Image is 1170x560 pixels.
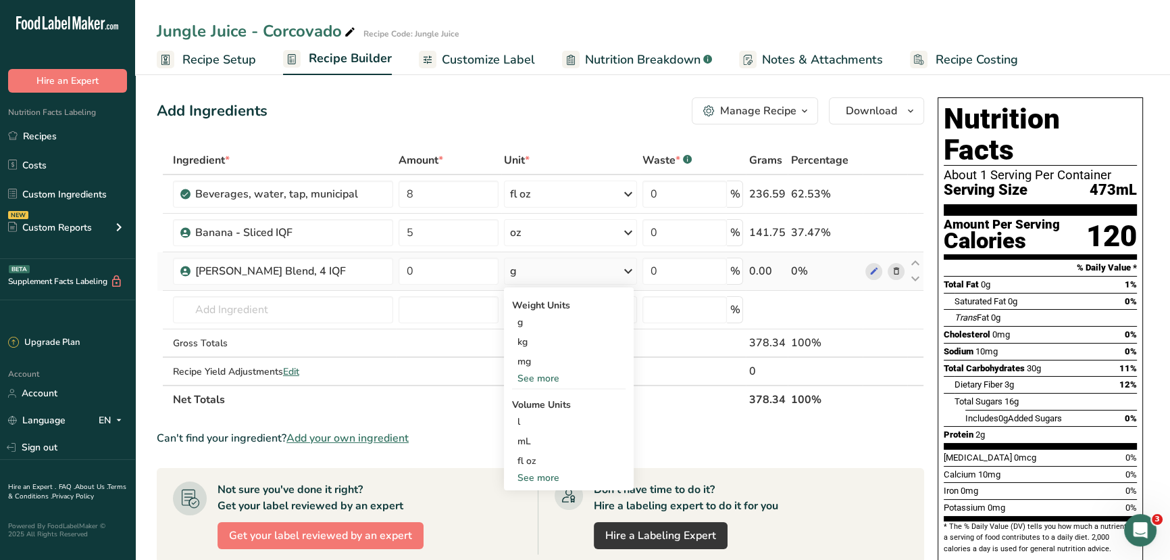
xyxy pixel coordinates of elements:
a: Recipe Setup [157,45,256,75]
div: kg [512,332,626,352]
a: Notes & Attachments [739,45,883,75]
span: Serving Size [944,182,1027,199]
span: Add your own ingredient [286,430,409,446]
div: Don't have time to do it? Hire a labeling expert to do it for you [594,482,778,514]
div: EN [99,413,127,429]
button: Get your label reviewed by an expert [218,522,424,549]
span: Recipe Costing [936,51,1018,69]
span: Potassium [944,503,986,513]
span: 11% [1119,363,1137,373]
span: 0% [1125,469,1137,480]
span: Includes Added Sugars [965,413,1062,423]
div: 120 [1086,218,1137,254]
button: Manage Recipe [692,97,818,124]
a: Nutrition Breakdown [562,45,712,75]
div: 236.59 [748,186,785,202]
div: oz [510,225,521,241]
span: 0% [1125,452,1137,463]
div: Beverages, water, tap, municipal [195,186,364,202]
a: Terms & Conditions . [8,482,126,501]
span: Amount [399,152,443,168]
div: l [517,415,620,429]
section: * The % Daily Value (DV) tells you how much a nutrient in a serving of food contributes to a dail... [944,521,1137,555]
div: BETA [9,265,30,273]
div: 62.53% [790,186,860,202]
div: Powered By FoodLabelMaker © 2025 All Rights Reserved [8,522,127,538]
span: 0% [1125,486,1137,496]
h1: Nutrition Facts [944,103,1137,166]
th: 100% [788,385,863,413]
th: 378.34 [746,385,788,413]
th: Net Totals [170,385,746,413]
div: Jungle Juice - Corcovado [157,19,358,43]
span: 0mcg [1014,452,1036,463]
div: Upgrade Plan [8,336,80,350]
span: 0% [1125,503,1137,513]
span: Calcium [944,469,976,480]
div: See more [512,371,626,386]
div: g [510,263,517,279]
a: Recipe Builder [283,43,392,76]
span: 0mg [992,329,1010,340]
span: Saturated Fat [955,296,1006,306]
div: Volume Units [512,398,626,412]
a: Privacy Policy [52,492,94,501]
span: 0% [1125,346,1137,356]
div: Add Ingredients [157,100,268,122]
span: 0mg [988,503,1005,513]
span: Get your label reviewed by an expert [229,528,412,544]
span: Percentage [790,152,848,168]
div: 0.00 [748,263,785,279]
span: 0mg [961,486,978,496]
div: Amount Per Serving [944,218,1060,231]
span: Download [846,103,897,119]
div: Banana - Sliced IQF [195,225,364,241]
span: 16g [1004,396,1019,406]
span: 10mg [978,469,1000,480]
span: 0g [991,312,1000,323]
div: About 1 Serving Per Container [944,168,1137,182]
div: Recipe Yield Adjustments [173,365,393,379]
span: 0% [1125,296,1137,306]
a: Hire an Expert . [8,482,56,492]
div: Waste [642,152,692,168]
div: Calories [944,231,1060,251]
div: Manage Recipe [720,103,796,119]
span: Recipe Builder [309,49,392,68]
button: Hire an Expert [8,69,127,93]
span: Total Fat [944,279,979,289]
span: Protein [944,429,973,440]
div: 37.47% [790,225,860,241]
span: 0g [981,279,990,289]
a: FAQ . [59,482,75,492]
div: 0% [790,263,860,279]
span: 0% [1125,413,1137,423]
iframe: Intercom live chat [1124,514,1156,546]
span: 30g [1027,363,1041,373]
span: 1% [1125,279,1137,289]
span: Fat [955,312,989,323]
span: Edit [283,365,299,378]
a: Hire a Labeling Expert [594,522,728,549]
div: See more [512,471,626,485]
div: Gross Totals [173,336,393,350]
button: Download [829,97,924,124]
input: Add Ingredient [173,296,393,323]
span: Ingredient [173,152,230,168]
span: Dietary Fiber [955,379,1002,390]
div: g [512,312,626,332]
span: 0g [1008,296,1017,306]
span: Total Carbohydrates [944,363,1025,373]
div: Not sure you've done it right? Get your label reviewed by an expert [218,482,403,514]
span: Notes & Attachments [762,51,883,69]
span: 12% [1119,379,1137,390]
span: Recipe Setup [182,51,256,69]
div: mL [517,434,620,448]
div: mg [512,352,626,371]
div: fl oz [510,186,530,202]
span: 2g [975,429,985,440]
div: Custom Reports [8,220,92,235]
section: % Daily Value * [944,260,1137,276]
span: 0% [1125,329,1137,340]
span: Unit [504,152,530,168]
